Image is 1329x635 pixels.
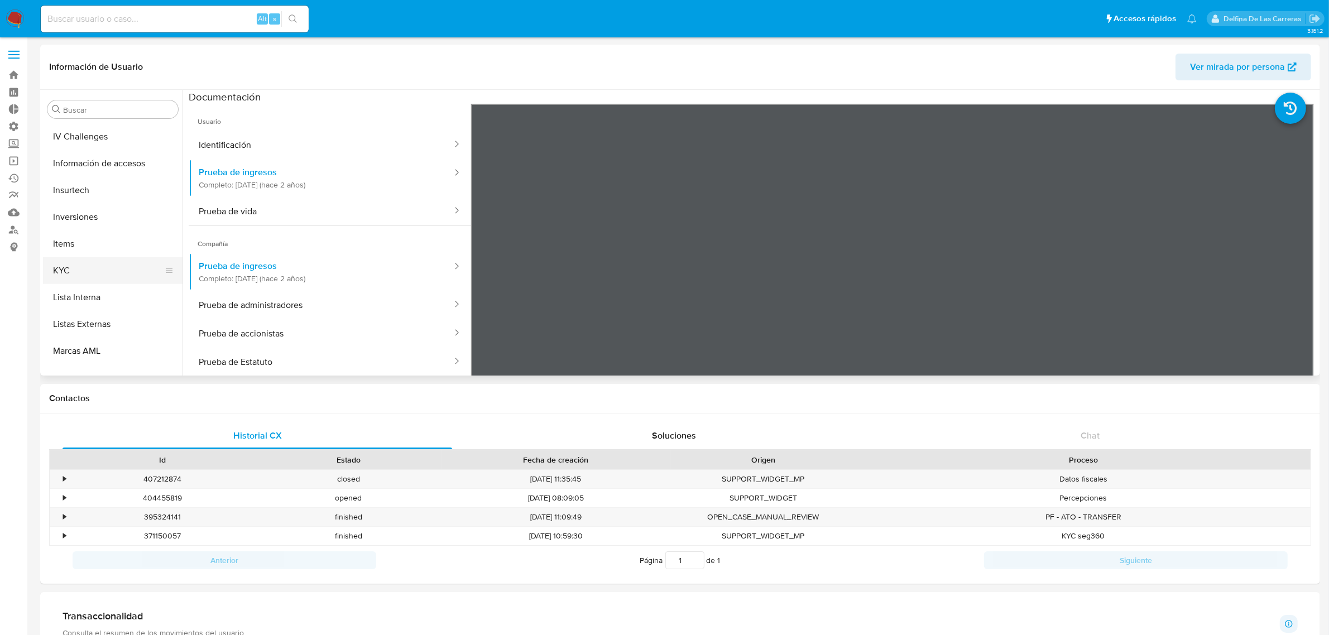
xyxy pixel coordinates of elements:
span: 1 [718,555,721,566]
div: finished [255,527,441,545]
div: • [63,512,66,522]
div: [DATE] 11:09:49 [442,508,670,526]
div: SUPPORT_WIDGET [670,489,856,507]
button: Perfiles [43,364,183,391]
div: [DATE] 08:09:05 [442,489,670,507]
div: PF - ATO - TRANSFER [856,508,1311,526]
div: Origen [678,454,848,465]
p: delfina.delascarreras@mercadolibre.com [1224,13,1305,24]
div: OPEN_CASE_MANUAL_REVIEW [670,508,856,526]
div: 371150057 [69,527,255,545]
button: Ver mirada por persona [1176,54,1311,80]
span: Chat [1081,429,1100,442]
button: IV Challenges [43,123,183,150]
button: Buscar [52,105,61,114]
button: Marcas AML [43,338,183,364]
div: Proceso [864,454,1303,465]
div: Estado [263,454,433,465]
span: Historial CX [233,429,282,442]
div: • [63,493,66,503]
button: Inversiones [43,204,183,230]
div: SUPPORT_WIDGET_MP [670,470,856,488]
input: Buscar usuario o caso... [41,12,309,26]
span: Accesos rápidos [1114,13,1176,25]
div: opened [255,489,441,507]
div: • [63,531,66,541]
div: [DATE] 10:59:30 [442,527,670,545]
span: Página de [640,551,721,569]
button: Anterior [73,551,376,569]
button: Listas Externas [43,311,183,338]
div: 404455819 [69,489,255,507]
h1: Contactos [49,393,1311,404]
a: Salir [1309,13,1321,25]
span: Soluciones [652,429,696,442]
span: Ver mirada por persona [1190,54,1285,80]
button: search-icon [281,11,304,27]
button: KYC [43,257,174,284]
span: Alt [258,13,267,24]
div: Datos fiscales [856,470,1311,488]
button: Información de accesos [43,150,183,177]
div: SUPPORT_WIDGET_MP [670,527,856,545]
div: Percepciones [856,489,1311,507]
div: finished [255,508,441,526]
div: closed [255,470,441,488]
div: [DATE] 11:35:45 [442,470,670,488]
div: Fecha de creación [449,454,663,465]
div: Id [77,454,247,465]
button: Insurtech [43,177,183,204]
a: Notificaciones [1187,14,1197,23]
div: 395324141 [69,508,255,526]
h1: Información de Usuario [49,61,143,73]
span: s [273,13,276,24]
button: Siguiente [984,551,1288,569]
div: • [63,474,66,484]
div: KYC seg360 [856,527,1311,545]
button: Lista Interna [43,284,183,311]
button: Items [43,230,183,257]
input: Buscar [63,105,174,115]
div: 407212874 [69,470,255,488]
